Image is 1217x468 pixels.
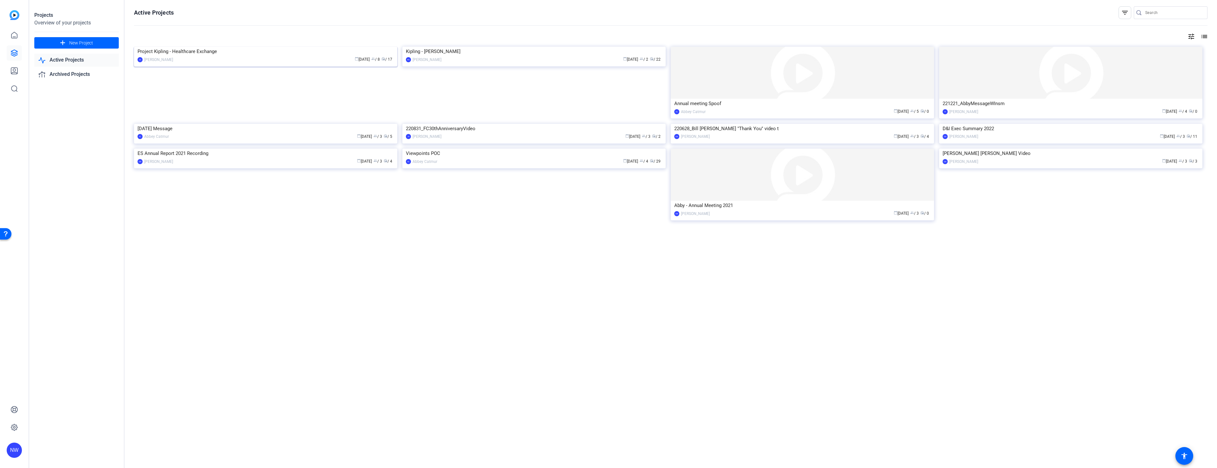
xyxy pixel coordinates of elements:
[384,159,387,163] span: radio
[625,134,640,139] span: [DATE]
[640,159,643,163] span: group
[681,133,710,140] div: [PERSON_NAME]
[949,133,978,140] div: [PERSON_NAME]
[1176,134,1185,139] span: / 3
[138,149,394,158] div: ES Annual Report 2021 Recording
[371,57,375,61] span: group
[894,109,898,113] span: calendar_today
[681,109,706,115] div: Abbey Catmur
[384,134,392,139] span: / 5
[1162,159,1166,163] span: calendar_today
[650,159,661,164] span: / 29
[1180,452,1188,460] mat-icon: accessibility
[1176,134,1180,138] span: group
[910,211,919,216] span: / 3
[894,134,898,138] span: calendar_today
[357,134,361,138] span: calendar_today
[357,134,372,139] span: [DATE]
[357,159,372,164] span: [DATE]
[406,134,411,139] div: JH
[1179,109,1187,114] span: / 4
[381,57,392,62] span: / 17
[34,54,119,67] a: Active Projects
[943,109,948,114] div: TF
[910,109,919,114] span: / 5
[920,211,924,215] span: radio
[640,159,648,164] span: / 4
[384,159,392,164] span: / 4
[1200,33,1207,40] mat-icon: list
[1145,9,1202,17] input: Search
[138,47,394,56] div: Project Kipling - Healthcare Exchange
[406,149,662,158] div: Viewpoints POC
[943,159,948,164] div: EM
[373,134,377,138] span: group
[1179,159,1187,164] span: / 3
[138,57,143,62] div: SS
[674,124,931,133] div: 220628_Bill [PERSON_NAME] "Thank You" video t
[1160,134,1175,139] span: [DATE]
[144,57,173,63] div: [PERSON_NAME]
[640,57,643,61] span: group
[1162,109,1166,113] span: calendar_today
[1179,109,1182,113] span: group
[138,124,394,133] div: [DATE] Message
[406,47,662,56] div: Kipling - [PERSON_NAME]
[1162,159,1177,164] span: [DATE]
[910,109,914,113] span: group
[674,201,931,210] div: Abby - Annual Meeting 2021
[413,57,441,63] div: [PERSON_NAME]
[943,134,948,139] div: EM
[910,134,919,139] span: / 3
[674,211,679,216] div: EM
[681,211,710,217] div: [PERSON_NAME]
[949,158,978,165] div: [PERSON_NAME]
[674,99,931,108] div: Annual meeting Spoof
[34,37,119,49] button: New Project
[894,211,909,216] span: [DATE]
[623,159,638,164] span: [DATE]
[894,211,898,215] span: calendar_today
[625,134,629,138] span: calendar_today
[1189,159,1197,164] span: / 3
[1189,109,1193,113] span: radio
[894,109,909,114] span: [DATE]
[623,159,627,163] span: calendar_today
[920,109,924,113] span: radio
[910,211,914,215] span: group
[144,158,173,165] div: [PERSON_NAME]
[355,57,370,62] span: [DATE]
[652,134,661,139] span: / 2
[1187,134,1190,138] span: radio
[34,19,119,27] div: Overview of your projects
[7,443,22,458] div: NW
[910,134,914,138] span: group
[406,57,411,62] div: MG
[373,159,382,164] span: / 3
[384,134,387,138] span: radio
[640,57,648,62] span: / 2
[59,39,67,47] mat-icon: add
[652,134,656,138] span: radio
[943,149,1199,158] div: [PERSON_NAME] [PERSON_NAME] Video
[381,57,385,61] span: radio
[69,40,93,46] span: New Project
[894,134,909,139] span: [DATE]
[1187,33,1195,40] mat-icon: tune
[943,124,1199,133] div: D&I Exec Summary 2022
[144,133,169,140] div: Abbey Catmur
[355,57,359,61] span: calendar_today
[949,109,978,115] div: [PERSON_NAME]
[920,211,929,216] span: / 0
[373,134,382,139] span: / 3
[920,134,924,138] span: radio
[650,57,654,61] span: radio
[134,9,174,17] h1: Active Projects
[1189,159,1193,163] span: radio
[373,159,377,163] span: group
[642,134,650,139] span: / 3
[138,134,143,139] div: AC
[34,68,119,81] a: Archived Projects
[1189,109,1197,114] span: / 0
[642,134,646,138] span: group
